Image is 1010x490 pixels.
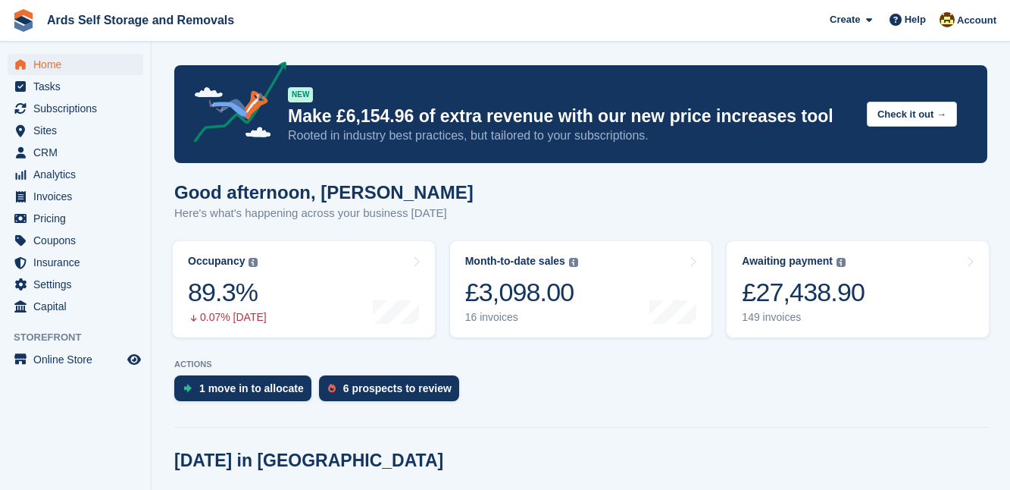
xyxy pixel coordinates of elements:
[14,330,151,345] span: Storefront
[33,208,124,229] span: Pricing
[940,12,955,27] img: Mark McFerran
[174,360,987,369] p: ACTIONS
[328,384,336,393] img: prospect-51fa495bee0391a8d652442698ab0144808aea92771e9ea1ae160a38d050c398.svg
[8,230,143,251] a: menu
[8,349,143,370] a: menu
[174,451,443,471] h2: [DATE] in [GEOGRAPHIC_DATA]
[8,274,143,295] a: menu
[188,255,245,268] div: Occupancy
[319,375,467,409] a: 6 prospects to review
[33,349,124,370] span: Online Store
[8,296,143,317] a: menu
[33,296,124,317] span: Capital
[742,255,833,268] div: Awaiting payment
[8,98,143,119] a: menu
[836,258,846,267] img: icon-info-grey-7440780725fd019a000dd9b08b2336e03edf1995a4989e88bcd33f0948082b44.svg
[33,98,124,119] span: Subscriptions
[12,9,35,32] img: stora-icon-8386f47178a22dfd0bd8f6a31ec36ba5ce8667c1dd55bd0f319d3a0aa187defe.svg
[288,87,313,102] div: NEW
[8,208,143,229] a: menu
[450,241,712,338] a: Month-to-date sales £3,098.00 16 invoices
[174,375,319,409] a: 1 move in to allocate
[905,12,926,27] span: Help
[33,252,124,273] span: Insurance
[33,76,124,97] span: Tasks
[8,252,143,273] a: menu
[8,120,143,141] a: menu
[41,8,240,33] a: Ards Self Storage and Removals
[8,54,143,75] a: menu
[33,164,124,185] span: Analytics
[8,164,143,185] a: menu
[830,12,860,27] span: Create
[867,102,957,127] button: Check it out →
[957,13,996,28] span: Account
[465,311,578,324] div: 16 invoices
[173,241,435,338] a: Occupancy 89.3% 0.07% [DATE]
[465,277,578,308] div: £3,098.00
[33,120,124,141] span: Sites
[288,105,855,127] p: Make £6,154.96 of extra revenue with our new price increases tool
[742,277,865,308] div: £27,438.90
[33,54,124,75] span: Home
[199,382,304,394] div: 1 move in to allocate
[33,274,124,295] span: Settings
[8,186,143,207] a: menu
[33,142,124,163] span: CRM
[288,127,855,144] p: Rooted in industry best practices, but tailored to your subscriptions.
[33,230,124,251] span: Coupons
[174,205,474,222] p: Here's what's happening across your business [DATE]
[181,61,287,148] img: price-adjustments-announcement-icon-8257ccfd72463d97f412b2fc003d46551f7dbcb40ab6d574587a9cd5c0d94...
[569,258,578,267] img: icon-info-grey-7440780725fd019a000dd9b08b2336e03edf1995a4989e88bcd33f0948082b44.svg
[465,255,565,268] div: Month-to-date sales
[8,76,143,97] a: menu
[727,241,989,338] a: Awaiting payment £27,438.90 149 invoices
[125,350,143,369] a: Preview store
[174,182,474,203] h1: Good afternoon, [PERSON_NAME]
[188,311,267,324] div: 0.07% [DATE]
[8,142,143,163] a: menu
[742,311,865,324] div: 149 invoices
[33,186,124,207] span: Invoices
[343,382,452,394] div: 6 prospects to review
[188,277,267,308] div: 89.3%
[249,258,258,267] img: icon-info-grey-7440780725fd019a000dd9b08b2336e03edf1995a4989e88bcd33f0948082b44.svg
[183,384,192,393] img: move_ins_to_allocate_icon-fdf77a2bb77ea45bf5b3d319d69a93e2d87916cf1d5bf7949dd705db3b84f3ca.svg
